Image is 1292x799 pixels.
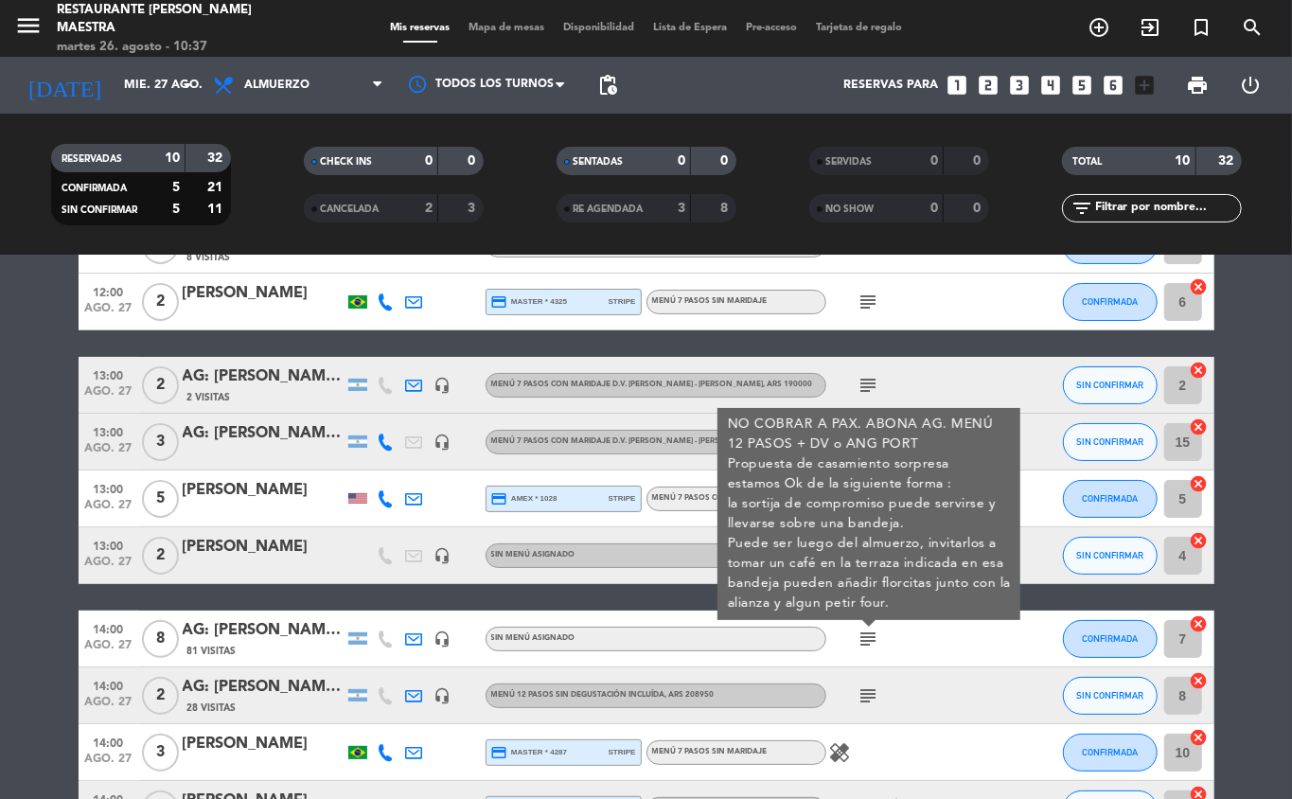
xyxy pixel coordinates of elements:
span: 2 [142,537,179,575]
span: Menú 12 pasos sin degustación incluída [491,691,715,699]
span: CONFIRMADA [1082,296,1138,307]
i: cancel [1190,671,1209,690]
button: SIN CONFIRMAR [1063,366,1158,404]
span: SENTADAS [574,157,624,167]
strong: 5 [172,181,180,194]
button: menu [14,11,43,46]
span: SIN CONFIRMAR [1076,380,1143,390]
i: credit_card [491,293,508,311]
strong: 11 [207,203,226,216]
div: NO COBRAR A PAX. ABONA AG. MENÚ 12 PASOS + DV o ANG PORT Propuesta de casamiento sorpresa estamos... [727,415,1010,613]
span: Pre-acceso [736,23,806,33]
span: Menú 7 pasos sin maridaje [652,297,768,305]
div: LOG OUT [1224,57,1278,114]
span: master * 4325 [491,293,568,311]
span: Disponibilidad [554,23,644,33]
span: ago. 27 [85,696,133,718]
div: [PERSON_NAME] [183,535,344,559]
span: Menú 7 pasos sin maridaje [652,748,768,755]
span: ago. 27 [85,442,133,464]
i: headset_mic [434,377,451,394]
strong: 3 [468,202,479,215]
i: cancel [1190,277,1209,296]
i: credit_card [491,490,508,507]
span: NO SHOW [826,204,875,214]
button: CONFIRMADA [1063,620,1158,658]
span: Mis reservas [381,23,459,33]
i: arrow_drop_down [176,74,199,97]
div: AG: [PERSON_NAME] X 2 / [PERSON_NAME] EXPERIENCE [183,675,344,700]
span: CANCELADA [321,204,380,214]
span: Lista de Espera [644,23,736,33]
i: cancel [1190,614,1209,633]
div: AG: [PERSON_NAME] DE LOS [PERSON_NAME]/VIVA [PERSON_NAME] [183,421,344,446]
span: TOTAL [1073,157,1103,167]
span: ago. 27 [85,499,133,521]
button: CONFIRMADA [1063,734,1158,772]
span: 2 [142,366,179,404]
strong: 0 [468,154,479,168]
span: CONFIRMADA [1082,747,1138,757]
i: subject [858,684,880,707]
strong: 2 [425,202,433,215]
i: power_settings_new [1240,74,1263,97]
span: SIN CONFIRMAR [1076,690,1143,701]
strong: 0 [678,154,685,168]
i: cancel [1190,417,1209,436]
i: filter_list [1071,197,1094,220]
i: [DATE] [14,64,115,106]
span: 14:00 [85,731,133,753]
span: Reservas para [844,79,939,92]
i: headset_mic [434,630,451,648]
span: 13:00 [85,420,133,442]
strong: 0 [930,202,938,215]
span: Sin menú asignado [491,551,575,559]
button: SIN CONFIRMAR [1063,423,1158,461]
span: print [1186,74,1209,97]
i: looks_3 [1008,73,1033,98]
strong: 8 [720,202,732,215]
span: 28 Visitas [187,701,237,716]
i: exit_to_app [1139,16,1161,39]
div: [PERSON_NAME] [183,732,344,756]
span: master * 4287 [491,744,568,761]
span: SIN CONFIRMAR [1076,436,1143,447]
strong: 0 [930,154,938,168]
span: amex * 1028 [491,490,558,507]
i: looks_two [977,73,1001,98]
i: add_circle_outline [1088,16,1110,39]
i: turned_in_not [1190,16,1212,39]
span: 12:00 [85,280,133,302]
span: Tarjetas de regalo [806,23,911,33]
div: AG: [PERSON_NAME] X 2 / [PERSON_NAME] [183,364,344,389]
span: ago. 27 [85,302,133,324]
span: CHECK INS [321,157,373,167]
span: stripe [609,746,636,758]
i: looks_6 [1102,73,1126,98]
span: 81 Visitas [187,644,237,659]
span: Mapa de mesas [459,23,554,33]
i: subject [858,291,880,313]
span: 3 [142,423,179,461]
i: subject [858,374,880,397]
strong: 32 [207,151,226,165]
i: looks_5 [1071,73,1095,98]
div: Restaurante [PERSON_NAME] Maestra [57,1,309,38]
i: headset_mic [434,547,451,564]
i: headset_mic [434,687,451,704]
span: ago. 27 [85,753,133,774]
i: cancel [1190,531,1209,550]
span: ago. 27 [85,556,133,577]
i: cancel [1190,474,1209,493]
span: CONFIRMADA [1082,633,1138,644]
button: CONFIRMADA [1063,480,1158,518]
span: SIN CONFIRMAR [1076,550,1143,560]
div: AG: [PERSON_NAME] [PERSON_NAME] x8 / NITES [183,618,344,643]
strong: 0 [720,154,732,168]
span: SERVIDAS [826,157,873,167]
span: RESERVADAS [62,154,123,164]
span: 14:00 [85,617,133,639]
i: search [1241,16,1264,39]
span: 8 Visitas [187,250,231,265]
strong: 10 [165,151,180,165]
